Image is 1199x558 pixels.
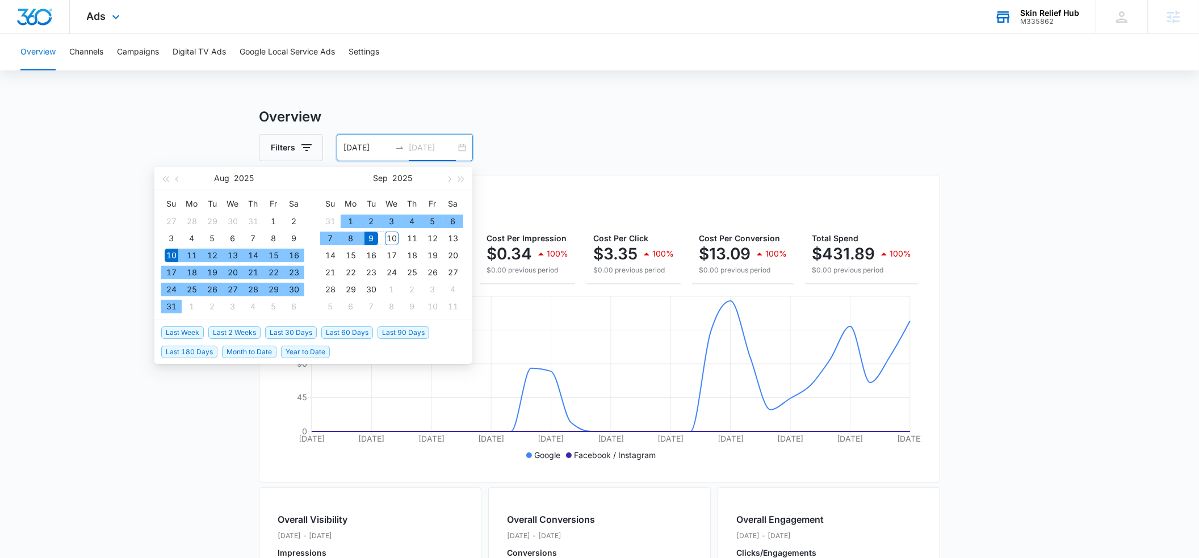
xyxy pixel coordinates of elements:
div: 6 [344,300,358,313]
div: 30 [364,283,378,296]
span: swap-right [395,143,404,152]
td: 2025-09-12 [422,230,443,247]
span: Year to Date [281,346,330,358]
td: 2025-09-11 [402,230,422,247]
tspan: 90 [297,359,307,368]
th: Su [161,195,182,213]
div: 9 [364,232,378,245]
p: $0.00 previous period [487,265,568,275]
td: 2025-09-04 [243,298,263,315]
span: Last 180 Days [161,346,217,358]
tspan: [DATE] [358,434,384,443]
div: 29 [344,283,358,296]
td: 2025-08-29 [263,281,284,298]
td: 2025-08-09 [284,230,304,247]
div: 8 [267,232,280,245]
p: 100% [547,250,568,258]
tspan: [DATE] [777,434,803,443]
th: Sa [284,195,304,213]
div: 22 [267,266,280,279]
td: 2025-08-24 [161,281,182,298]
div: 27 [165,215,178,228]
button: Filters [259,134,323,161]
td: 2025-07-30 [223,213,243,230]
td: 2025-09-10 [381,230,402,247]
div: 2 [405,283,419,296]
td: 2025-08-10 [161,247,182,264]
div: 18 [185,266,199,279]
td: 2025-08-26 [202,281,223,298]
td: 2025-09-19 [422,247,443,264]
div: 31 [165,300,178,313]
td: 2025-08-25 [182,281,202,298]
th: Mo [341,195,361,213]
tspan: [DATE] [718,434,744,443]
td: 2025-09-18 [402,247,422,264]
div: 26 [206,283,219,296]
td: 2025-09-03 [223,298,243,315]
button: Channels [69,34,103,70]
span: Cost Per Click [593,233,648,243]
td: 2025-08-18 [182,264,202,281]
td: 2025-09-25 [402,264,422,281]
td: 2025-09-26 [422,264,443,281]
div: 25 [405,266,419,279]
td: 2025-08-21 [243,264,263,281]
div: 3 [426,283,439,296]
h3: Overview [259,107,940,127]
td: 2025-08-08 [263,230,284,247]
td: 2025-10-06 [341,298,361,315]
span: Total Spend [812,233,858,243]
button: Aug [214,167,229,190]
td: 2025-08-02 [284,213,304,230]
div: 3 [165,232,178,245]
div: 11 [405,232,419,245]
div: 31 [324,215,337,228]
div: 24 [165,283,178,296]
div: 29 [206,215,219,228]
span: Cost Per Conversion [699,233,780,243]
p: $0.00 previous period [699,265,787,275]
div: 14 [324,249,337,262]
div: 2 [287,215,301,228]
div: 27 [226,283,240,296]
td: 2025-09-04 [402,213,422,230]
td: 2025-09-09 [361,230,381,247]
div: 7 [324,232,337,245]
p: $0.00 previous period [812,265,911,275]
div: 19 [426,249,439,262]
td: 2025-10-09 [402,298,422,315]
p: [DATE] - [DATE] [736,531,824,541]
button: Google Local Service Ads [240,34,335,70]
p: Facebook / Instagram [574,449,656,461]
span: Month to Date [222,346,276,358]
span: Last 2 Weeks [208,326,261,339]
div: 20 [226,266,240,279]
p: Google [534,449,560,461]
div: 30 [226,215,240,228]
div: 7 [364,300,378,313]
td: 2025-09-02 [202,298,223,315]
span: Ads [87,10,106,22]
div: 4 [185,232,199,245]
td: 2025-08-31 [161,298,182,315]
div: 23 [287,266,301,279]
td: 2025-09-30 [361,281,381,298]
div: 13 [226,249,240,262]
td: 2025-09-05 [263,298,284,315]
p: 100% [765,250,787,258]
td: 2025-09-06 [443,213,463,230]
tspan: 0 [302,426,307,436]
div: 3 [226,300,240,313]
td: 2025-09-28 [320,281,341,298]
div: 6 [287,300,301,313]
div: 1 [344,215,358,228]
div: 7 [246,232,260,245]
td: 2025-10-01 [381,281,402,298]
td: 2025-09-06 [284,298,304,315]
td: 2025-09-08 [341,230,361,247]
td: 2025-08-31 [320,213,341,230]
div: 30 [287,283,301,296]
div: 22 [344,266,358,279]
td: 2025-09-15 [341,247,361,264]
